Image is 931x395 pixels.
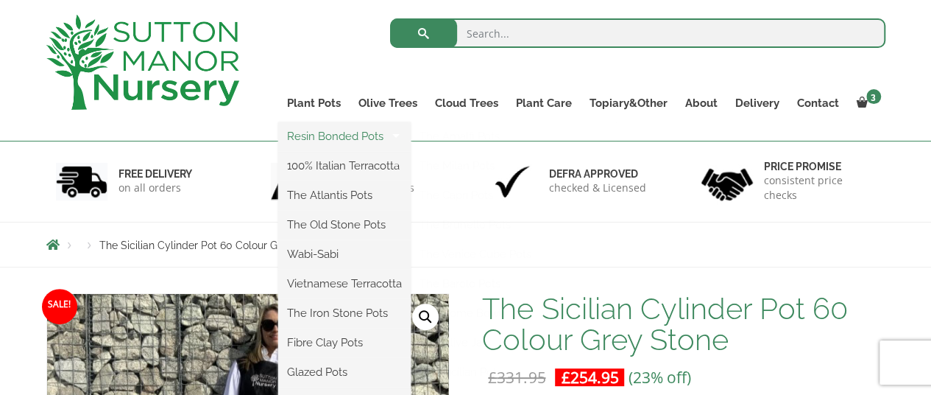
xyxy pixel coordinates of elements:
[278,243,411,265] a: Wabi-Sabi
[726,93,788,113] a: Delivery
[56,163,107,200] img: 1.jpg
[411,332,616,354] a: The Olive Jar
[507,93,581,113] a: Plant Care
[46,239,885,251] nav: Breadcrumbs
[42,289,77,324] span: Sale!
[278,273,411,295] a: Vietnamese Terracotta
[581,93,676,113] a: Topiary&Other
[701,159,753,204] img: 4.jpg
[412,304,439,330] a: View full-screen image gallery
[271,163,322,200] img: 2.jpg
[411,243,616,265] a: The Venice Cube Pots
[764,160,876,173] h6: Price promise
[46,15,239,110] img: logo
[848,93,885,113] a: 3
[411,125,616,147] a: The Amalfi Pots
[278,125,411,147] a: Resin Bonded Pots
[764,173,876,203] p: consistent price checks
[788,93,848,113] a: Contact
[411,302,616,324] a: The Rome Bowl
[99,240,324,251] span: The Sicilian Cylinder Pot 60 Colour Grey Stone
[390,18,885,48] input: Search...
[411,155,616,177] a: The Milan Pots
[426,93,507,113] a: Cloud Trees
[278,302,411,324] a: The Iron Stone Pots
[676,93,726,113] a: About
[278,184,411,206] a: The Atlantis Pots
[411,214,616,236] a: The Brunello Pots
[411,273,616,295] a: The Barolo Pots
[411,361,616,383] a: The Sicilian Pots
[482,293,885,355] h1: The Sicilian Cylinder Pot 60 Colour Grey Stone
[278,93,350,113] a: Plant Pots
[278,214,411,236] a: The Old Stone Pots
[118,167,192,181] h6: FREE DELIVERY
[278,332,411,354] a: Fibre Clay Pots
[278,361,411,383] a: Glazed Pots
[628,367,690,388] span: (23% off)
[350,93,426,113] a: Olive Trees
[118,181,192,195] p: on all orders
[278,155,411,177] a: 100% Italian Terracotta
[411,184,616,206] a: The Capri Pots
[866,89,881,104] span: 3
